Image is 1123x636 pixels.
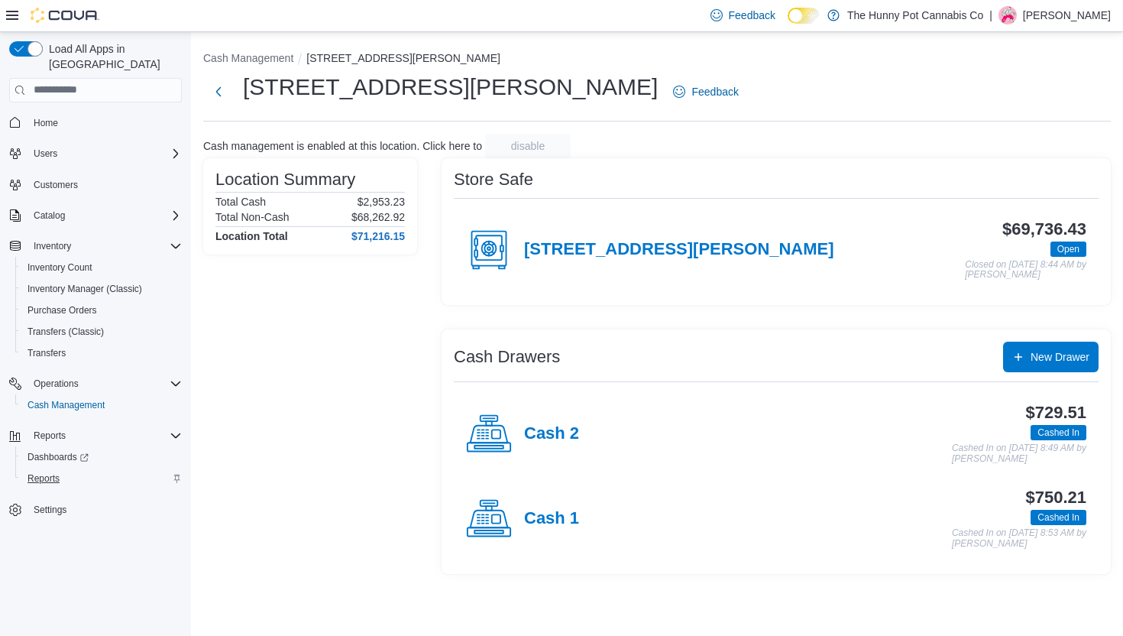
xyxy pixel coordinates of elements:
img: Cova [31,8,99,23]
button: disable [485,134,571,158]
span: Transfers [21,344,182,362]
h4: Location Total [215,230,288,242]
span: Inventory Count [21,258,182,277]
span: Purchase Orders [28,304,97,316]
h6: Total Non-Cash [215,211,290,223]
h3: $69,736.43 [1002,220,1086,238]
span: Transfers (Classic) [28,326,104,338]
p: $68,262.92 [351,211,405,223]
button: Settings [3,498,188,521]
button: Reports [28,427,72,445]
span: Operations [34,378,79,390]
h4: Cash 1 [524,509,579,529]
span: Transfers [28,347,66,359]
span: Open [1050,242,1086,257]
a: Transfers (Classic) [21,323,110,341]
p: Cashed In on [DATE] 8:49 AM by [PERSON_NAME] [952,443,1086,464]
p: | [989,6,992,24]
span: Cashed In [1037,511,1079,524]
span: Reports [21,469,182,488]
a: Cash Management [21,396,111,414]
button: Home [3,112,188,134]
span: Reports [28,427,182,445]
span: Operations [28,375,182,393]
a: Inventory Manager (Classic) [21,280,148,298]
a: Purchase Orders [21,301,103,320]
button: Catalog [28,206,71,225]
h4: [STREET_ADDRESS][PERSON_NAME] [524,240,834,260]
h3: Cash Drawers [454,348,560,366]
p: The Hunny Pot Cannabis Co [847,6,983,24]
button: Inventory [28,237,77,255]
button: Inventory Count [15,257,188,278]
span: Feedback [729,8,775,23]
button: Customers [3,174,188,196]
a: Feedback [667,76,744,107]
button: Transfers (Classic) [15,321,188,342]
a: Dashboards [15,446,188,468]
span: Feedback [691,84,738,99]
button: [STREET_ADDRESS][PERSON_NAME] [306,52,500,64]
nav: Complex example [9,105,182,561]
button: New Drawer [1003,342,1099,372]
span: Catalog [34,209,65,222]
button: Catalog [3,205,188,226]
p: Cash management is enabled at this location. Click here to [203,140,482,152]
span: Load All Apps in [GEOGRAPHIC_DATA] [43,41,182,72]
button: Next [203,76,234,107]
button: Cash Management [203,52,293,64]
button: Purchase Orders [15,300,188,321]
span: disable [511,138,545,154]
span: Cashed In [1031,510,1086,525]
h3: Location Summary [215,170,355,189]
p: Closed on [DATE] 8:44 AM by [PERSON_NAME] [965,260,1086,281]
button: Transfers [15,342,188,364]
span: Inventory Manager (Classic) [21,280,182,298]
button: Reports [3,425,188,446]
a: Inventory Count [21,258,99,277]
a: Settings [28,501,73,519]
span: Cashed In [1031,425,1086,440]
span: Home [34,117,58,129]
span: Users [34,148,57,160]
span: Reports [34,430,66,442]
span: Cash Management [21,396,182,414]
a: Reports [21,469,66,488]
a: Transfers [21,344,72,362]
span: Inventory [34,240,71,252]
h4: Cash 2 [524,424,579,444]
span: New Drawer [1031,349,1089,365]
span: Cashed In [1037,426,1079,440]
button: Users [28,144,63,163]
button: Inventory Manager (Classic) [15,278,188,300]
span: Catalog [28,206,182,225]
span: Users [28,144,182,163]
span: Customers [34,179,78,191]
span: Settings [34,504,66,516]
h1: [STREET_ADDRESS][PERSON_NAME] [243,72,658,102]
div: Ella Brown [998,6,1017,24]
button: Cash Management [15,394,188,416]
h3: $729.51 [1026,404,1086,422]
span: Settings [28,500,182,519]
span: Home [28,113,182,132]
button: Inventory [3,235,188,257]
input: Dark Mode [788,8,820,24]
a: Customers [28,176,84,194]
a: Home [28,114,64,132]
p: [PERSON_NAME] [1023,6,1111,24]
h3: Store Safe [454,170,533,189]
span: Customers [28,175,182,194]
span: Inventory Manager (Classic) [28,283,142,295]
button: Reports [15,468,188,489]
span: Dashboards [28,451,89,463]
span: Dashboards [21,448,182,466]
button: Operations [3,373,188,394]
span: Reports [28,472,60,485]
span: Cash Management [28,399,105,411]
h4: $71,216.15 [351,230,405,242]
p: $2,953.23 [358,196,405,208]
a: Dashboards [21,448,95,466]
span: Transfers (Classic) [21,323,182,341]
